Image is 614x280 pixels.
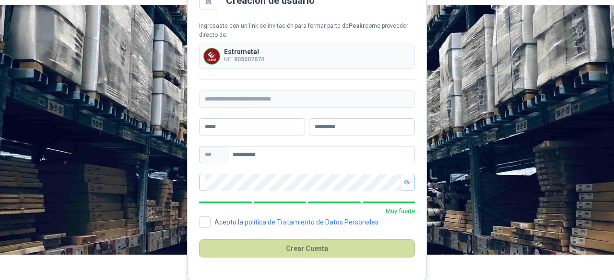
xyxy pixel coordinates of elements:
[245,218,378,226] a: política de Tratamiento de Datos Personales
[224,55,264,64] p: NIT
[199,239,415,258] button: Crear Cuenta
[349,22,365,29] b: Peakr
[204,48,220,64] img: Company Logo
[199,22,415,40] div: Ingresaste con un link de invitación para formar parte de como proveedor directo de:
[404,179,410,185] span: eye
[234,56,264,63] b: 805007674
[211,219,382,225] span: Acepto la
[199,206,415,216] p: Muy fuerte
[224,48,264,55] p: Estrumetal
